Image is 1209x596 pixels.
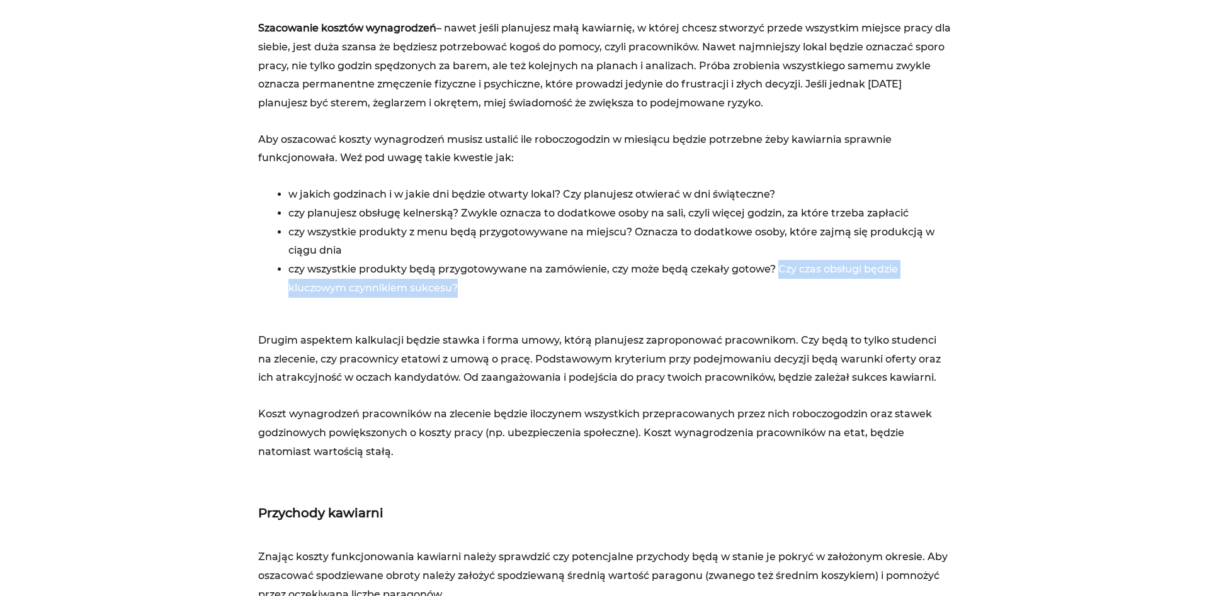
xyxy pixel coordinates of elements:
[288,223,951,260] li: czy wszystkie produkty z menu będą przygotowywane na miejscu? Oznacza to dodatkowe osoby, które z...
[288,204,951,223] li: czy planujesz obsługę kelnerską? Zwykle oznacza to dodatkowe osoby na sali, czyli więcej godzin, ...
[258,22,436,34] strong: Szacowanie kosztów wynagrodzeń
[258,130,951,167] p: Aby oszacować koszty wynagrodzeń musisz ustalić ile roboczogodzin w miesiącu będzie potrzebne żeb...
[288,185,951,204] li: w jakich godzinach i w jakie dni będzie otwarty lokal? Czy planujesz otwierać w dni świąteczne?
[258,505,951,521] h2: Przychody kawiarni
[258,405,951,461] p: Koszt wynagrodzeń pracowników na zlecenie będzie iloczynem wszystkich przepracowanych przez nich ...
[258,312,951,387] p: Drugim aspektem kalkulacji będzie stawka i forma umowy, którą planujesz zaproponować pracownikom....
[288,260,951,297] li: czy wszystkie produkty będą przygotowywane na zamówienie, czy może będą czekały gotowe? Czy czas ...
[258,19,951,113] p: – nawet jeśli planujesz małą kawiarnię, w której chcesz stworzyć przede wszystkim miejsce pracy d...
